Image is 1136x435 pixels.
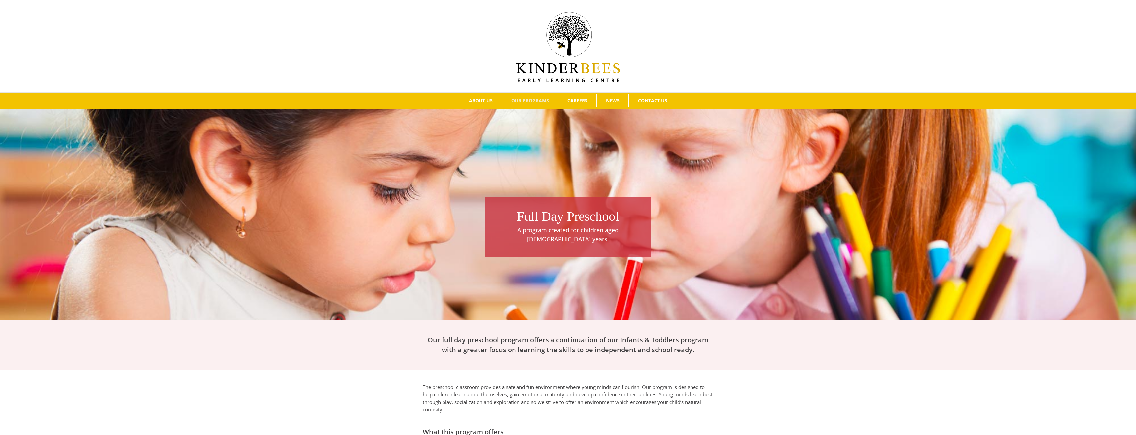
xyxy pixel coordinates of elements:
img: Kinder Bees Logo [516,12,620,82]
span: OUR PROGRAMS [511,98,549,103]
a: ABOUT US [460,94,502,107]
a: NEWS [597,94,628,107]
span: CAREERS [567,98,587,103]
a: OUR PROGRAMS [502,94,558,107]
span: NEWS [606,98,620,103]
span: CONTACT US [638,98,667,103]
h1: Full Day Preschool [489,207,647,226]
span: ABOUT US [469,98,493,103]
a: CAREERS [558,94,596,107]
a: CONTACT US [629,94,676,107]
p: The preschool classroom provides a safe and fun environment where young minds can flourish. Our p... [423,384,713,413]
h2: Our full day preschool program offers a continuation of our Infants & Toddlers program with a gre... [423,335,713,355]
nav: Main Menu [10,93,1126,109]
p: A program created for children aged [DEMOGRAPHIC_DATA] years. [489,226,647,244]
